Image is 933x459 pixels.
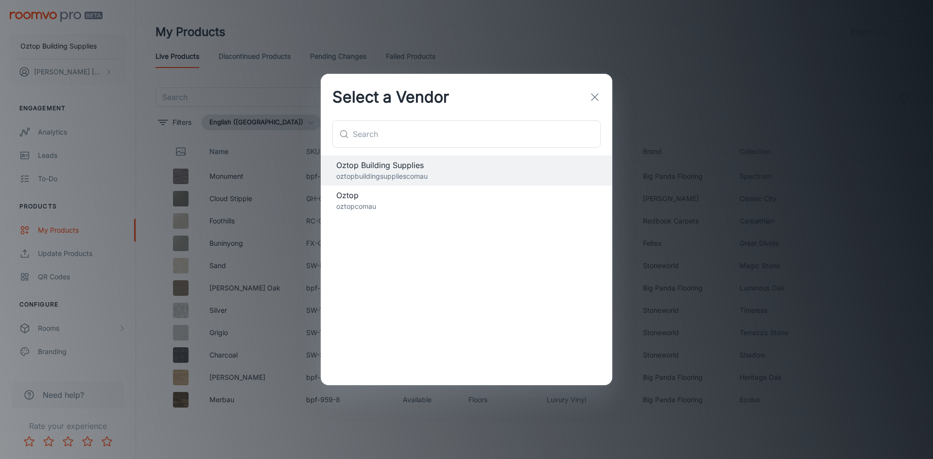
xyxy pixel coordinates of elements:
[336,189,597,201] span: Oztop
[321,74,461,120] h2: Select a Vendor
[336,201,597,212] p: oztopcomau
[353,120,601,148] input: Search
[321,186,612,216] div: Oztopoztopcomau
[321,155,612,186] div: Oztop Building Suppliesoztopbuildingsuppliescomau
[336,171,597,182] p: oztopbuildingsuppliescomau
[336,159,597,171] span: Oztop Building Supplies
